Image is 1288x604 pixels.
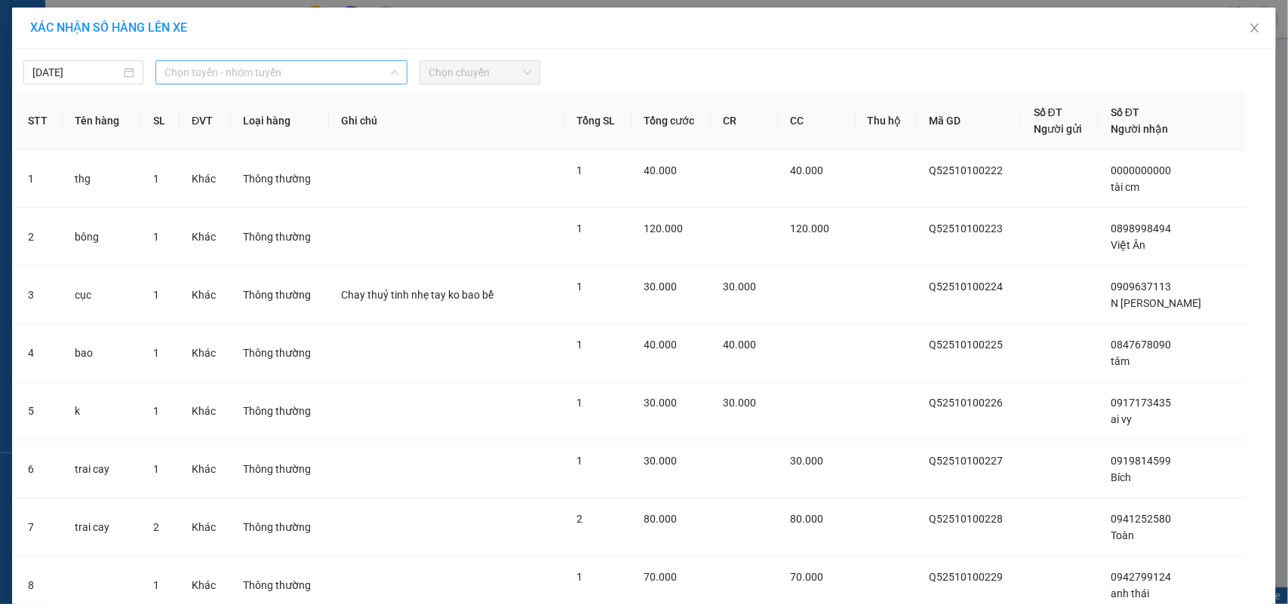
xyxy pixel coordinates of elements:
[153,289,159,301] span: 1
[1111,164,1171,176] span: 0000000000
[231,382,329,440] td: Thông thường
[930,455,1004,467] span: Q52510100227
[63,440,141,498] td: trai cay
[930,339,1004,351] span: Q52510100225
[644,571,677,583] span: 70.000
[180,498,231,556] td: Khác
[1111,106,1139,118] span: Số ĐT
[1111,397,1171,409] span: 0917173435
[1111,413,1132,425] span: ai vy
[231,498,329,556] td: Thông thường
[930,513,1004,525] span: Q52510100228
[1111,281,1171,293] span: 0909637113
[231,266,329,324] td: Thông thường
[856,92,918,150] th: Thu hộ
[141,37,631,56] li: 26 Phó Cơ Điều, Phường 12
[723,339,756,351] span: 40.000
[141,92,180,150] th: SL
[1111,123,1168,135] span: Người nhận
[918,92,1022,150] th: Mã GD
[644,513,677,525] span: 80.000
[63,382,141,440] td: k
[329,92,565,150] th: Ghi chú
[1111,222,1171,235] span: 0898998494
[16,324,63,382] td: 4
[180,382,231,440] td: Khác
[153,521,159,533] span: 2
[16,92,63,150] th: STT
[16,150,63,208] td: 1
[577,339,583,351] span: 1
[644,164,677,176] span: 40.000
[1111,529,1134,541] span: Toàn
[180,440,231,498] td: Khác
[930,571,1004,583] span: Q52510100229
[16,382,63,440] td: 5
[577,164,583,176] span: 1
[930,164,1004,176] span: Q52510100222
[153,231,159,243] span: 1
[180,324,231,382] td: Khác
[390,68,399,77] span: down
[791,513,824,525] span: 80.000
[231,324,329,382] td: Thông thường
[63,498,141,556] td: trai cay
[30,20,187,35] span: XÁC NHẬN SỐ HÀNG LÊN XE
[180,266,231,324] td: Khác
[1111,587,1149,599] span: anh thái
[231,150,329,208] td: Thông thường
[180,92,231,150] th: ĐVT
[16,208,63,266] td: 2
[791,164,824,176] span: 40.000
[779,92,856,150] th: CC
[164,61,398,84] span: Chọn tuyến - nhóm tuyến
[1111,239,1145,251] span: Việt Ân
[577,222,583,235] span: 1
[180,150,231,208] td: Khác
[1111,571,1171,583] span: 0942799124
[577,571,583,583] span: 1
[1111,455,1171,467] span: 0919814599
[16,266,63,324] td: 3
[429,61,530,84] span: Chọn chuyến
[565,92,632,150] th: Tổng SL
[63,208,141,266] td: bông
[1034,106,1062,118] span: Số ĐT
[231,92,329,150] th: Loại hàng
[1249,22,1261,34] span: close
[644,455,677,467] span: 30.000
[153,347,159,359] span: 1
[153,405,159,417] span: 1
[723,397,756,409] span: 30.000
[63,266,141,324] td: cục
[63,324,141,382] td: bao
[16,440,63,498] td: 6
[723,281,756,293] span: 30.000
[632,92,711,150] th: Tổng cước
[1234,8,1276,50] button: Close
[16,498,63,556] td: 7
[153,579,159,591] span: 1
[63,150,141,208] td: thg
[141,56,631,75] li: Hotline: 02839552959
[1111,181,1139,193] span: tài cm
[930,397,1004,409] span: Q52510100226
[791,455,824,467] span: 30.000
[180,208,231,266] td: Khác
[153,463,159,475] span: 1
[791,222,830,235] span: 120.000
[930,222,1004,235] span: Q52510100223
[32,64,121,81] input: 11/10/2025
[341,289,493,301] span: Chay thuỷ tinh nhẹ tay ko bao bể
[63,92,141,150] th: Tên hàng
[1111,471,1131,483] span: Bích
[1034,123,1082,135] span: Người gửi
[1111,339,1171,351] span: 0847678090
[791,571,824,583] span: 70.000
[577,455,583,467] span: 1
[577,397,583,409] span: 1
[1111,355,1130,367] span: tâm
[711,92,778,150] th: CR
[153,173,159,185] span: 1
[930,281,1004,293] span: Q52510100224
